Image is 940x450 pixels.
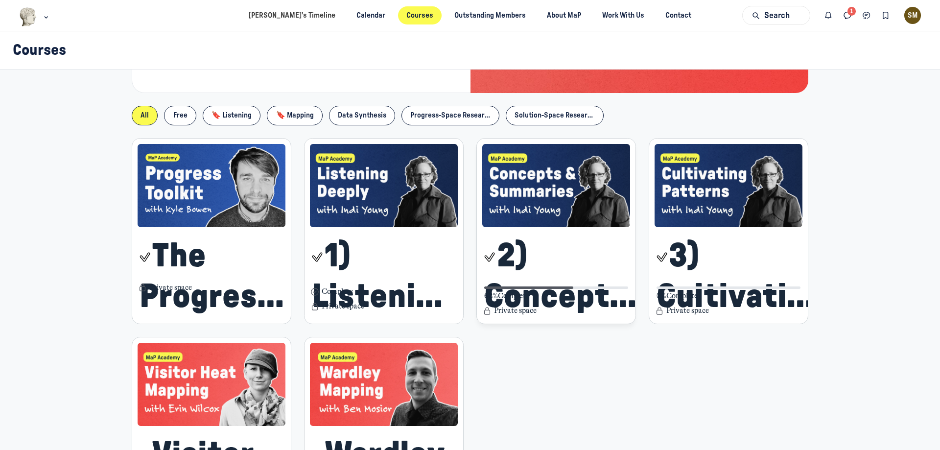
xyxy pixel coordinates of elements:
a: 3) Cultivating Patterns0%CompletePrivate space [649,138,808,324]
a: Contact [657,6,700,24]
a: 2) Concepts & Summaries62%CompletePrivate space [476,138,636,324]
span: Private space [149,283,192,293]
a: Outstanding Members [446,6,535,24]
span: 62% [484,291,529,302]
button: Data Synthesis [329,106,396,126]
button: 🔖 Mapping [267,106,323,126]
button: Search [742,6,810,25]
span: 🔖 Mapping [276,112,314,119]
div: Private space [482,306,631,316]
span: Complete [666,291,698,300]
span: All [141,112,149,119]
button: User menu options [904,7,921,24]
a: 1) Listening DeeplyCompletePrivate space [304,138,464,324]
a: About MaP [539,6,590,24]
span: 0% [657,291,698,302]
button: Notifications [819,6,838,25]
button: Free [164,106,196,126]
div: Private space [655,306,803,316]
span: 3) Cultivating Patterns [657,236,823,317]
img: Museums as Progress logo [19,7,37,26]
span: 2) Concepts & Summaries [484,236,650,317]
div: SM [904,7,921,24]
a: [PERSON_NAME]’s Timeline [240,6,344,24]
button: Bookmarks [876,6,895,25]
a: The Progress ToolkitPrivate space [132,138,291,324]
div: Private space [138,283,286,293]
span: Solution-Space Research [515,112,595,119]
span: Data Synthesis [338,112,386,119]
button: Direct messages [838,6,857,25]
span: Private space [666,306,709,316]
a: Work With Us [594,6,653,24]
div: Private space [310,301,458,312]
button: Chat threads [857,6,876,25]
span: Complete [498,291,529,300]
button: Museums as Progress logo [19,6,51,27]
button: All [132,106,158,126]
span: Private space [494,306,537,316]
span: 🔖 Listening [211,112,252,119]
span: The Progress Toolkit [140,236,285,317]
button: Progress-Space Research [401,106,499,126]
span: 1) Listening Deeply [312,236,458,317]
button: 🔖 Listening [203,106,261,126]
a: Courses [398,6,442,24]
span: Complete [322,286,353,297]
h1: Courses [13,41,919,59]
span: Private space [322,301,364,312]
span: Free [173,112,188,119]
button: Solution-Space Research [506,106,604,126]
a: Calendar [348,6,394,24]
span: Progress-Space Research [410,112,493,119]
